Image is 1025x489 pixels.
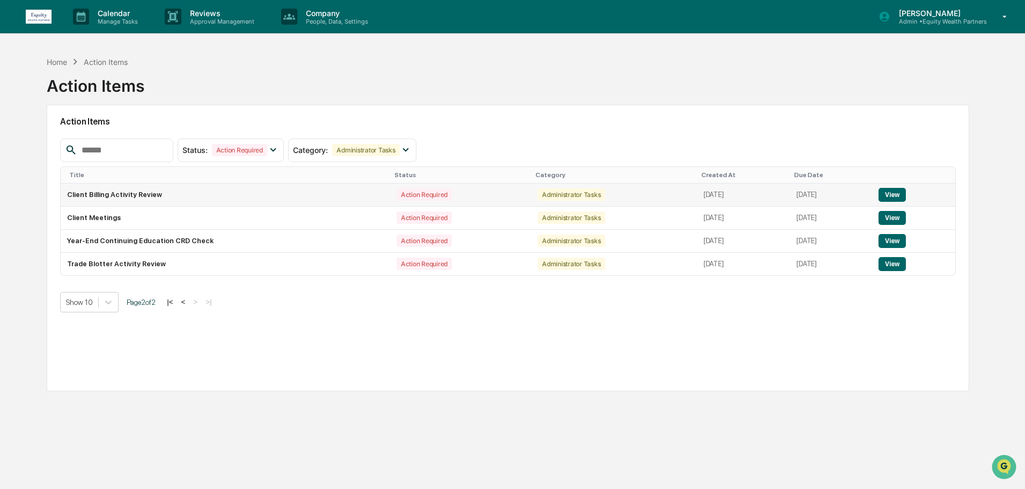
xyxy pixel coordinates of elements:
[397,188,452,201] div: Action Required
[538,258,605,270] div: Administrator Tasks
[878,214,906,222] a: View
[790,207,872,230] td: [DATE]
[36,93,136,101] div: We're available if you need us!
[181,18,260,25] p: Approval Management
[6,131,74,150] a: 🖐️Preclearance
[878,211,906,225] button: View
[536,171,693,179] div: Category
[61,253,390,275] td: Trade Blotter Activity Review
[397,211,452,224] div: Action Required
[202,297,215,306] button: >|
[394,171,527,179] div: Status
[60,116,956,127] h2: Action Items
[164,297,176,306] button: |<
[538,235,605,247] div: Administrator Tasks
[790,230,872,253] td: [DATE]
[697,230,790,253] td: [DATE]
[107,182,130,190] span: Pylon
[47,57,67,67] div: Home
[297,18,374,25] p: People, Data, Settings
[332,144,399,156] div: Administrator Tasks
[11,157,19,165] div: 🔎
[61,184,390,207] td: Client Billing Activity Review
[26,10,52,24] img: logo
[878,234,906,248] button: View
[212,144,267,156] div: Action Required
[61,207,390,230] td: Client Meetings
[11,23,195,40] p: How can we help?
[991,454,1020,483] iframe: Open customer support
[182,85,195,98] button: Start new chat
[190,297,201,306] button: >
[794,171,868,179] div: Due Date
[878,188,906,202] button: View
[76,181,130,190] a: Powered byPylon
[538,211,605,224] div: Administrator Tasks
[878,260,906,268] a: View
[297,9,374,18] p: Company
[878,237,906,245] a: View
[69,171,386,179] div: Title
[701,171,786,179] div: Created At
[293,145,328,155] span: Category :
[790,253,872,275] td: [DATE]
[89,9,143,18] p: Calendar
[790,184,872,207] td: [DATE]
[21,156,68,166] span: Data Lookup
[89,18,143,25] p: Manage Tasks
[890,9,987,18] p: [PERSON_NAME]
[178,297,189,306] button: <
[84,57,128,67] div: Action Items
[538,188,605,201] div: Administrator Tasks
[697,184,790,207] td: [DATE]
[21,135,69,146] span: Preclearance
[11,136,19,145] div: 🖐️
[6,151,72,171] a: 🔎Data Lookup
[697,253,790,275] td: [DATE]
[697,207,790,230] td: [DATE]
[397,258,452,270] div: Action Required
[74,131,137,150] a: 🗄️Attestations
[127,298,156,306] span: Page 2 of 2
[36,82,176,93] div: Start new chat
[11,82,30,101] img: 1746055101610-c473b297-6a78-478c-a979-82029cc54cd1
[61,230,390,253] td: Year-End Continuing Education CRD Check
[78,136,86,145] div: 🗄️
[890,18,987,25] p: Admin • Equity Wealth Partners
[878,191,906,199] a: View
[47,68,144,96] div: Action Items
[878,257,906,271] button: View
[397,235,452,247] div: Action Required
[89,135,133,146] span: Attestations
[182,145,208,155] span: Status :
[181,9,260,18] p: Reviews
